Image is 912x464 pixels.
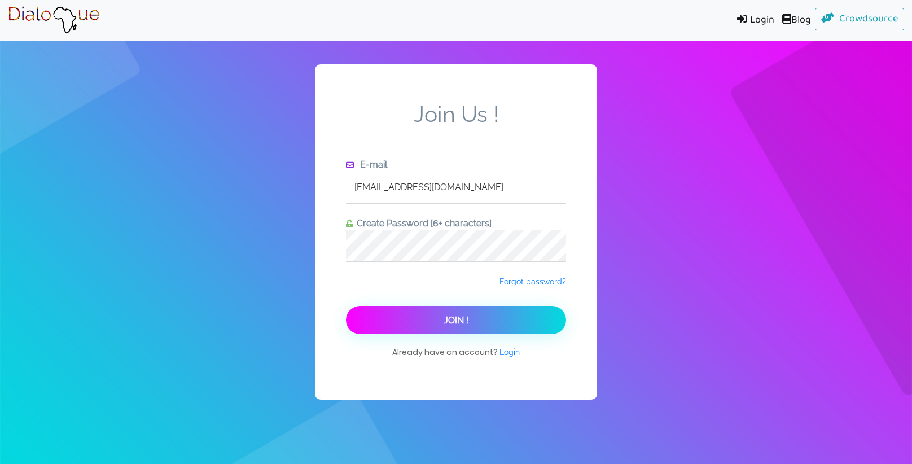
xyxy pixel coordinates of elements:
a: Login [729,8,778,33]
a: Blog [778,8,815,33]
a: Crowdsource [815,8,905,30]
a: Login [499,347,520,358]
span: Join Us ! [346,101,566,158]
a: Forgot password? [499,276,566,287]
span: E-mail [356,159,387,170]
span: Join ! [444,315,468,326]
span: Login [499,348,520,357]
button: Join ! [346,306,566,334]
input: Enter e-mail [346,172,566,203]
span: Create Password [6+ characters] [353,218,492,229]
span: Forgot password? [499,277,566,286]
span: Already have an account? [392,346,520,369]
img: Brand [8,6,100,34]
